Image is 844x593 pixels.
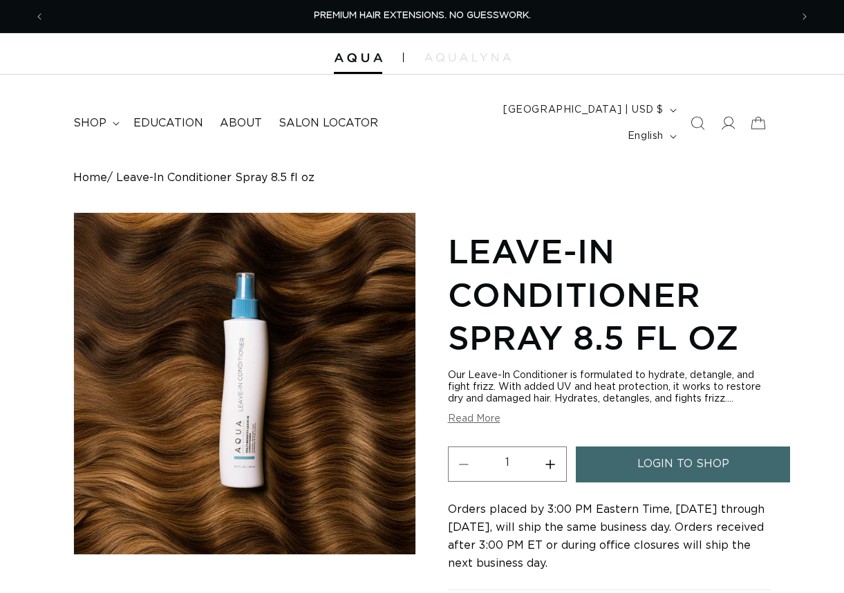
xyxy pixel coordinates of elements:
a: login to shop [576,446,790,482]
summary: Search [682,108,713,138]
div: Our Leave-In Conditioner is formulated to hydrate, detangle, and fight frizz. With added UV and h... [448,370,771,405]
span: Salon Locator [279,116,378,131]
span: PREMIUM HAIR EXTENSIONS. NO GUESSWORK. [314,11,531,20]
button: Next announcement [789,3,820,30]
nav: breadcrumbs [73,171,771,185]
span: shop [73,116,106,131]
a: Salon Locator [270,108,386,139]
span: [GEOGRAPHIC_DATA] | USD $ [503,103,664,117]
img: Aqua Hair Extensions [334,53,382,63]
span: Orders placed by 3:00 PM Eastern Time, [DATE] through [DATE], will ship the same business day. Or... [448,504,765,569]
span: Education [133,116,203,131]
button: [GEOGRAPHIC_DATA] | USD $ [495,97,682,123]
button: English [619,123,682,149]
summary: shop [65,108,125,139]
img: aqualyna.com [424,53,511,62]
h1: Leave-In Conditioner Spray 8.5 fl oz [448,229,771,359]
span: About [220,116,262,131]
span: Leave-In Conditioner Spray 8.5 fl oz [116,171,315,185]
span: login to shop [637,446,729,482]
span: English [628,129,664,144]
button: Previous announcement [24,3,55,30]
a: Home [73,171,107,185]
button: Read More [448,413,500,425]
a: Education [125,108,212,139]
a: About [212,108,270,139]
